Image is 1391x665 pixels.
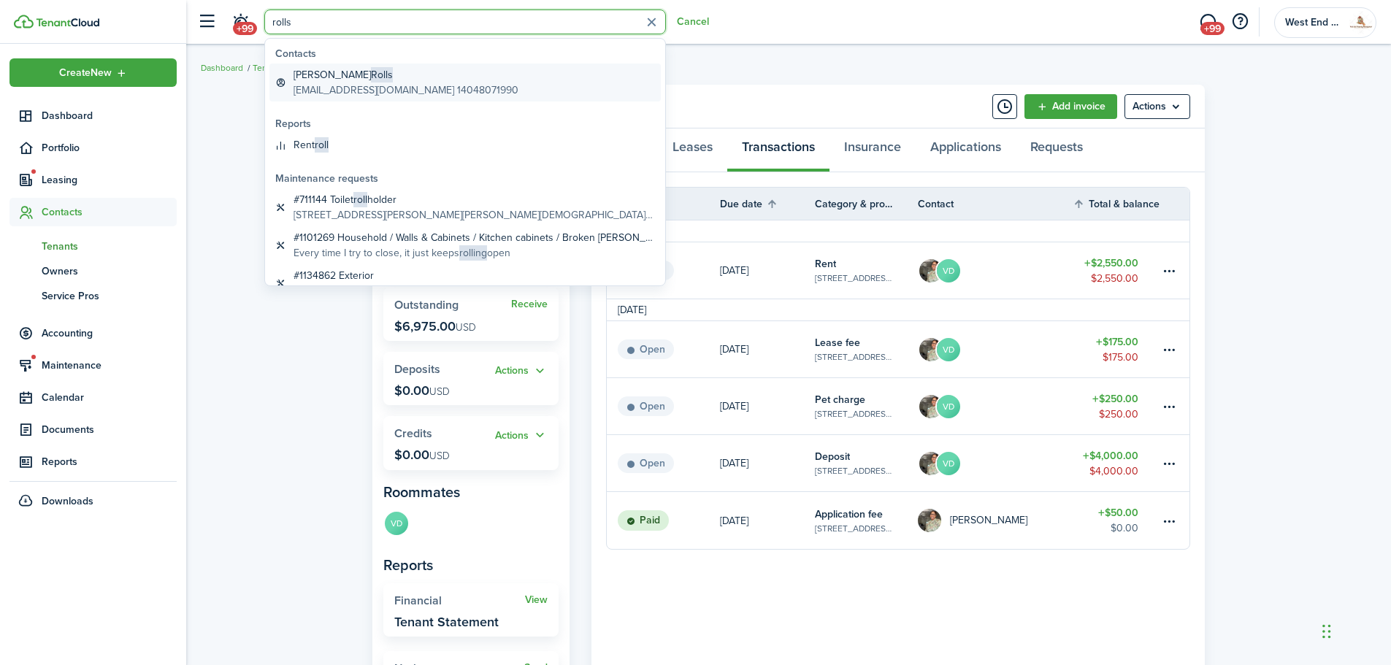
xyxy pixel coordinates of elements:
global-search-item-description: Hawkesbury Ct, [GEOGRAPHIC_DATA], [GEOGRAPHIC_DATA], 23233, [GEOGRAPHIC_DATA] - We tried to [294,283,655,299]
a: #1134862 ExteriorHawkesbury Ct, [GEOGRAPHIC_DATA], [GEOGRAPHIC_DATA], 23233, [GEOGRAPHIC_DATA] - ... [269,264,661,302]
button: Open menu [1124,94,1190,119]
a: Pet charge[STREET_ADDRESS][PERSON_NAME] [815,378,918,434]
avatar-text: VD [937,259,960,282]
p: $6,975.00 [394,319,476,334]
menu-btn: Actions [1124,94,1190,119]
table-info-title: Rent [815,256,836,272]
span: roll [353,192,367,207]
span: Documents [42,422,177,437]
span: West End Property Management [1285,18,1344,28]
p: [DATE] [720,342,748,357]
div: Drag [1322,610,1331,653]
a: #711144 Toiletrollholder[STREET_ADDRESS][PERSON_NAME][PERSON_NAME][DEMOGRAPHIC_DATA] - Not screwe... [269,188,661,226]
span: Outstanding [394,296,459,313]
a: Rentroll [269,134,661,156]
a: Add invoice [1024,94,1117,119]
button: Cancel [677,16,709,28]
span: Dashboard [42,108,177,123]
table-amount-description: $0.00 [1111,520,1138,536]
a: Rent[STREET_ADDRESS][PERSON_NAME] [815,242,918,299]
a: Reports [9,447,177,476]
input: Search for anything... [264,9,666,34]
span: +99 [1200,22,1225,35]
a: Open [607,321,720,377]
a: VD [383,510,410,539]
status: Paid [618,510,669,531]
span: Maintenance [42,358,177,373]
span: +99 [233,22,257,35]
table-amount-description: $250.00 [1099,407,1138,422]
img: TenantCloud [36,18,99,27]
avatar-text: VD [937,338,960,361]
a: $2,550.00$2,550.00 [1073,242,1160,299]
th: Sort [720,195,815,212]
a: $175.00$175.00 [1073,321,1160,377]
widget-stats-title: Financial [394,594,525,607]
table-amount-title: $4,000.00 [1083,448,1138,464]
a: Requests [1016,128,1097,172]
th: Sort [1073,195,1160,212]
a: $50.00$0.00 [1073,492,1160,549]
table-subtitle: [STREET_ADDRESS][PERSON_NAME] [815,464,896,477]
global-search-list-title: Contacts [275,46,661,61]
table-subtitle: [STREET_ADDRESS][PERSON_NAME] [815,272,896,285]
a: Open [607,378,720,434]
button: Open menu [495,427,548,444]
span: Portfolio [42,140,177,155]
span: Rolls [371,67,393,82]
a: Laronda DavisVD [918,321,1073,377]
a: $4,000.00$4,000.00 [1073,435,1160,491]
a: Tenants [9,234,177,258]
a: [DATE] [720,492,815,549]
a: [DATE] [720,435,815,491]
panel-main-subtitle: Roommates [383,481,559,503]
a: Receive [511,299,548,310]
iframe: Chat Widget [1318,595,1391,665]
button: Open menu [495,363,548,380]
span: roll [315,137,329,153]
button: Timeline [992,94,1017,119]
global-search-item-title: #711144 Toilet holder [294,192,655,207]
global-search-item-description: [STREET_ADDRESS][PERSON_NAME][PERSON_NAME][DEMOGRAPHIC_DATA] - Not screwed in correctly, falls of... [294,207,655,223]
a: Messaging [1194,4,1222,41]
th: Contact [918,196,1073,212]
a: Application fee[STREET_ADDRESS][PERSON_NAME] [815,492,918,549]
a: Notifications [226,4,254,41]
table-profile-info-text: [PERSON_NAME] [950,515,1027,526]
table-subtitle: [STREET_ADDRESS][PERSON_NAME] [815,350,896,364]
button: Open resource center [1227,9,1252,34]
a: Laronda DavisVD [918,378,1073,434]
status: Open [618,396,674,417]
widget-stats-description: Tenant Statement [394,615,499,629]
button: Actions [495,427,548,444]
a: Open [607,435,720,491]
table-subtitle: [STREET_ADDRESS][PERSON_NAME] [815,522,896,535]
span: USD [429,448,450,464]
table-amount-title: $250.00 [1092,391,1138,407]
span: Create New [59,68,112,78]
table-info-title: Deposit [815,449,850,464]
global-search-item-description: Every time I try to close, it just keeps open [294,245,655,261]
global-search-item-description: [EMAIL_ADDRESS][DOMAIN_NAME] 14048071990 [294,82,518,98]
table-info-title: Application fee [815,507,883,522]
status: Open [618,453,674,474]
a: Dashboard [9,101,177,130]
global-search-item-title: #1101269 Household / Walls & Cabinets / Kitchen cabinets / Broken [PERSON_NAME] Cabinet [294,230,655,245]
a: [DATE] [720,321,815,377]
avatar-text: VD [385,512,408,535]
span: Credits [394,425,432,442]
table-subtitle: [STREET_ADDRESS][PERSON_NAME] [815,407,896,420]
img: West End Property Management [1349,11,1373,34]
a: Dashboard [201,61,243,74]
span: Leasing [42,172,177,188]
span: Deposits [394,361,440,377]
span: Tenants [42,239,177,254]
span: Calendar [42,390,177,405]
button: Clear search [640,11,663,34]
span: USD [456,320,476,335]
span: Accounting [42,326,177,341]
span: Reports [42,454,177,469]
a: Leases [658,128,727,172]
